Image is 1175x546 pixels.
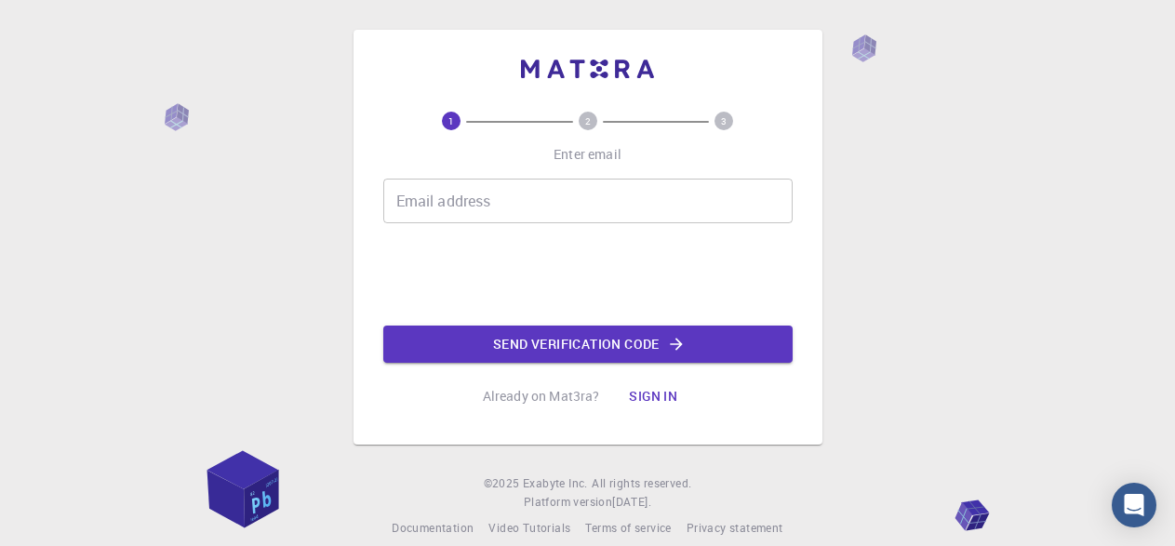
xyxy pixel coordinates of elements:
a: [DATE]. [612,493,651,512]
a: Video Tutorials [488,519,570,538]
button: Send verification code [383,326,793,363]
span: Video Tutorials [488,520,570,535]
div: Open Intercom Messenger [1112,483,1156,527]
span: All rights reserved. [592,474,691,493]
text: 1 [448,114,454,127]
p: Already on Mat3ra? [483,387,600,406]
text: 3 [721,114,727,127]
span: Terms of service [585,520,671,535]
a: Exabyte Inc. [523,474,588,493]
span: [DATE] . [612,494,651,509]
p: Enter email [554,145,621,164]
span: Documentation [392,520,474,535]
button: Sign in [614,378,692,415]
span: Privacy statement [687,520,783,535]
a: Documentation [392,519,474,538]
span: © 2025 [484,474,523,493]
span: Platform version [524,493,612,512]
a: Terms of service [585,519,671,538]
iframe: reCAPTCHA [447,238,729,311]
text: 2 [585,114,591,127]
span: Exabyte Inc. [523,475,588,490]
a: Privacy statement [687,519,783,538]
